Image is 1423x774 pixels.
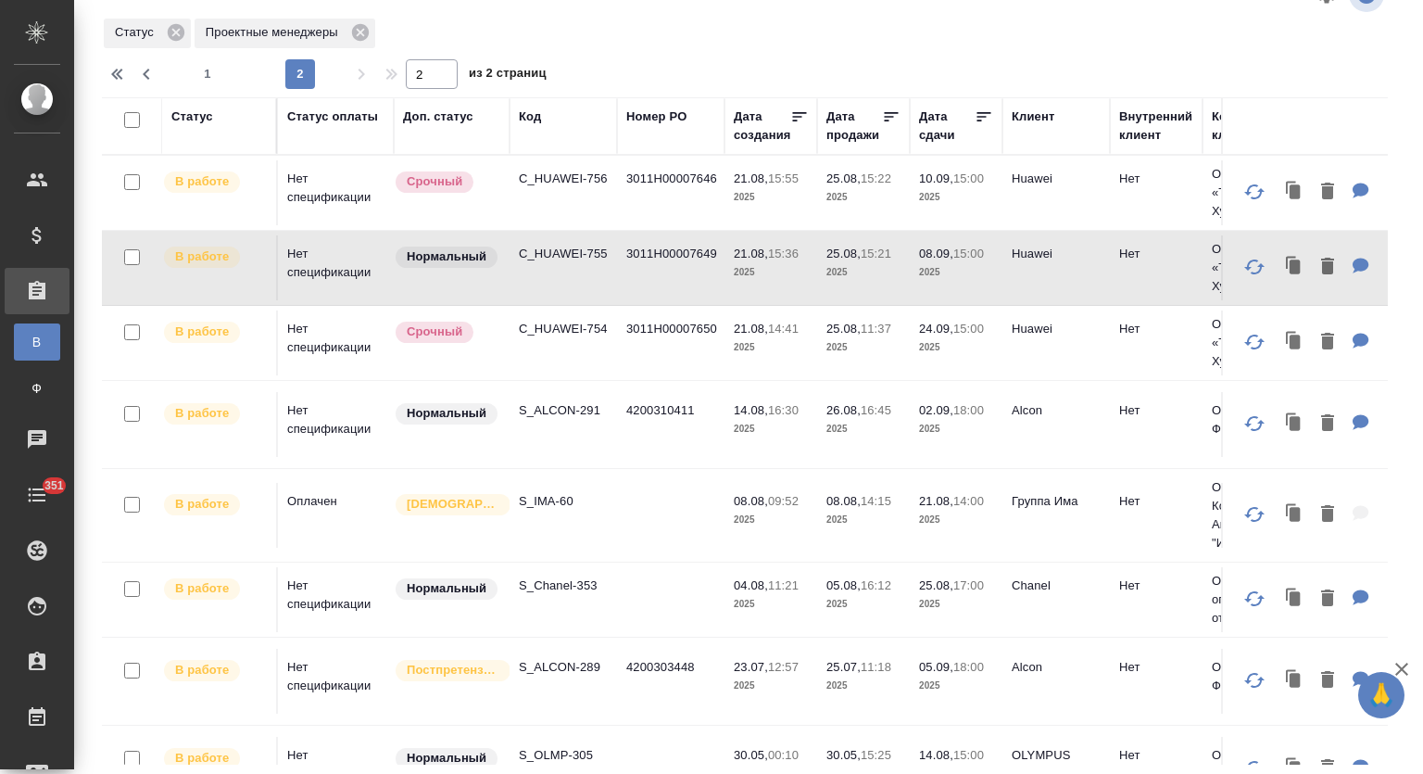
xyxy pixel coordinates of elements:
[407,749,486,768] p: Нормальный
[519,170,608,188] p: C_HUAWEI-756
[768,247,799,260] p: 15:36
[826,322,861,336] p: 25.08,
[734,171,768,185] p: 21.08,
[519,320,608,338] p: C_HUAWEI-754
[23,333,51,351] span: В
[617,160,724,225] td: 3011H00007646
[1277,248,1312,286] button: Клонировать
[175,495,229,514] p: В работе
[407,404,486,423] p: Нормальный
[953,660,984,674] p: 18:00
[1212,315,1301,371] p: ООО «Техкомпания Хуавэй»
[919,247,953,260] p: 08.09,
[278,160,394,225] td: Нет спецификации
[278,649,394,714] td: Нет спецификации
[617,392,724,457] td: 4200310411
[919,108,975,145] div: Дата сдачи
[1232,245,1277,289] button: Обновить
[104,19,191,48] div: Статус
[861,660,891,674] p: 11:18
[1119,245,1193,263] p: Нет
[407,172,462,191] p: Срочный
[953,403,984,417] p: 18:00
[953,322,984,336] p: 15:00
[519,746,608,765] p: S_OLMP-305
[734,511,808,529] p: 2025
[861,322,891,336] p: 11:37
[826,188,900,207] p: 2025
[394,401,500,426] div: Статус по умолчанию для стандартных заказов
[1277,405,1312,443] button: Клонировать
[1358,672,1404,718] button: 🙏
[919,748,953,762] p: 14.08,
[175,172,229,191] p: В работе
[734,578,768,592] p: 04.08,
[1119,492,1193,511] p: Нет
[826,595,900,614] p: 2025
[1312,496,1343,534] button: Удалить
[1277,324,1312,362] button: Клонировать
[1312,173,1343,211] button: Удалить
[861,578,891,592] p: 16:12
[919,403,953,417] p: 02.09,
[953,494,984,508] p: 14:00
[734,660,768,674] p: 23.07,
[278,567,394,632] td: Нет спецификации
[826,420,900,438] p: 2025
[1312,405,1343,443] button: Удалить
[861,247,891,260] p: 15:21
[768,171,799,185] p: 15:55
[1232,492,1277,537] button: Обновить
[1212,478,1301,552] p: ООО Коммуникационное Агентство "ИМА-п...
[1277,496,1312,534] button: Клонировать
[162,401,267,426] div: Выставляет ПМ после принятия заказа от КМа
[1212,240,1301,296] p: ООО «Техкомпания Хуавэй»
[734,247,768,260] p: 21.08,
[861,403,891,417] p: 16:45
[1212,401,1301,438] p: ООО "Алкон Фармацевтика"
[278,483,394,548] td: Оплачен
[394,746,500,771] div: Статус по умолчанию для стандартных заказов
[826,338,900,357] p: 2025
[175,404,229,423] p: В работе
[175,749,229,768] p: В работе
[175,247,229,266] p: В работе
[519,492,608,511] p: S_IMA-60
[33,476,75,495] span: 351
[1312,324,1343,362] button: Удалить
[919,660,953,674] p: 05.09,
[953,748,984,762] p: 15:00
[1312,248,1343,286] button: Удалить
[469,62,547,89] span: из 2 страниц
[278,392,394,457] td: Нет спецификации
[768,660,799,674] p: 12:57
[162,492,267,517] div: Выставляет ПМ после принятия заказа от КМа
[768,322,799,336] p: 14:41
[278,235,394,300] td: Нет спецификации
[1232,658,1277,703] button: Обновить
[953,247,984,260] p: 15:00
[1012,401,1101,420] p: Alcon
[162,170,267,195] div: Выставляет ПМ после принятия заказа от КМа
[193,59,222,89] button: 1
[1212,658,1301,695] p: ООО "Алкон Фармацевтика"
[919,420,993,438] p: 2025
[5,472,69,518] a: 351
[175,661,229,679] p: В работе
[734,677,808,695] p: 2025
[919,338,993,357] p: 2025
[162,245,267,270] div: Выставляет ПМ после принятия заказа от КМа
[734,108,790,145] div: Дата создания
[206,23,345,42] p: Проектные менеджеры
[768,403,799,417] p: 16:30
[1119,320,1193,338] p: Нет
[1012,658,1101,677] p: Alcon
[407,661,499,679] p: Постпретензионный
[826,171,861,185] p: 25.08,
[734,263,808,282] p: 2025
[919,322,953,336] p: 24.09,
[394,658,500,683] div: Выставляется автоматически для первых 3 заказов после рекламации. Особое внимание
[1212,165,1301,221] p: ООО «Техкомпания Хуавэй»
[519,401,608,420] p: S_ALCON-291
[407,495,499,514] p: [DEMOGRAPHIC_DATA]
